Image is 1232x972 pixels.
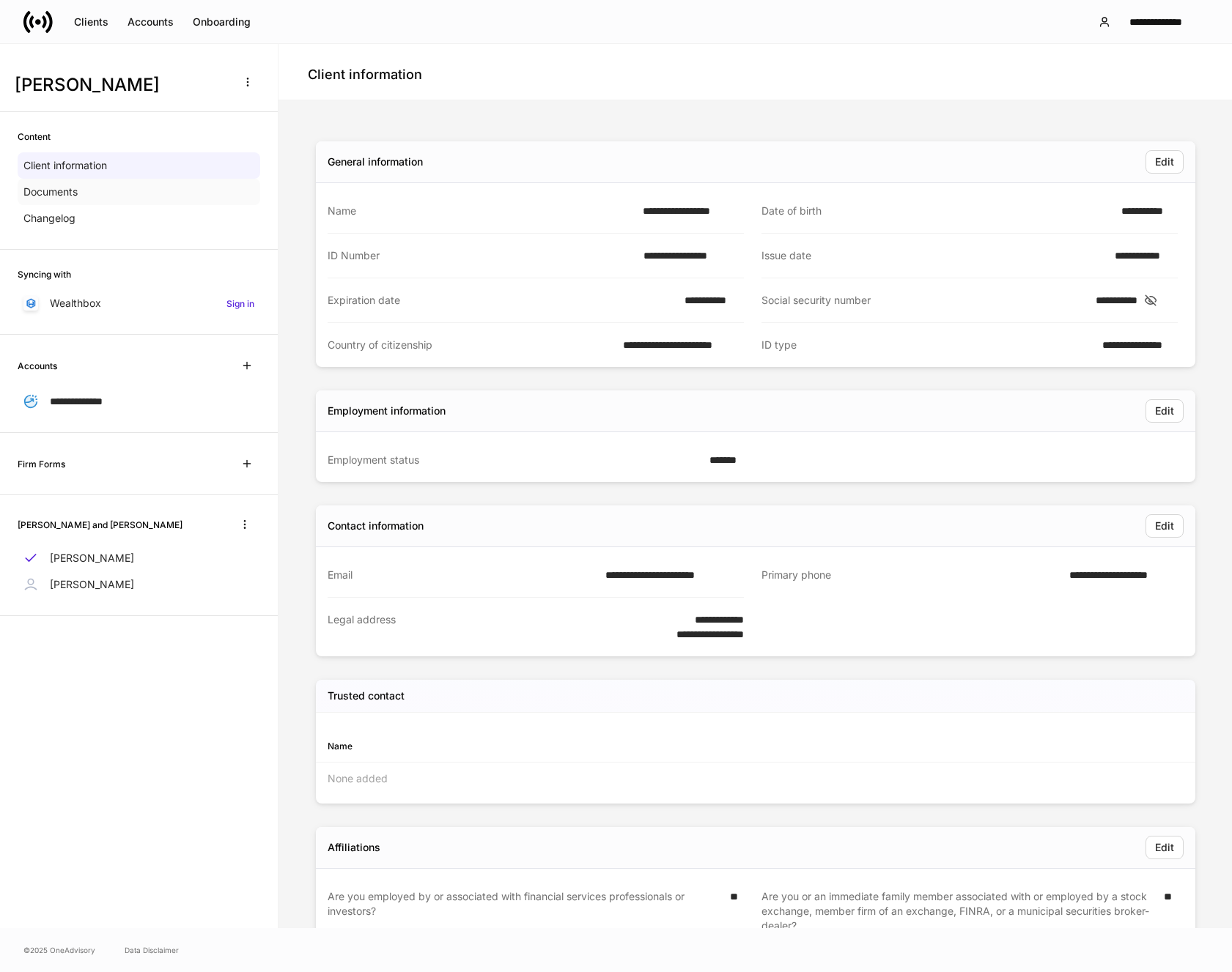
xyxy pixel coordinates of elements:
div: ID Number [328,248,635,263]
h3: [PERSON_NAME] [15,73,226,97]
div: Accounts [128,17,174,27]
div: Name [328,739,756,753]
h6: Accounts [18,359,57,373]
h6: Syncing with [18,267,71,281]
p: [PERSON_NAME] [50,551,134,565]
div: Are you employed by or associated with financial services professionals or investors? [328,889,721,932]
div: Edit [1155,521,1174,531]
div: General information [328,155,423,169]
a: Client information [18,152,260,179]
p: [PERSON_NAME] [50,577,134,592]
button: Edit [1146,150,1184,174]
p: Changelog [23,211,75,226]
a: [PERSON_NAME] [18,545,260,571]
div: Edit [1155,842,1174,853]
button: Accounts [118,10,183,34]
div: Employment information [328,404,446,418]
button: Clients [64,10,118,34]
div: None added [316,763,1195,795]
div: Clients [74,17,108,27]
button: Edit [1146,514,1184,538]
a: [PERSON_NAME] [18,571,260,598]
p: Wealthbox [50,296,101,311]
div: Name [328,204,634,218]
a: Changelog [18,205,260,231]
button: Onboarding [183,10,260,34]
div: Edit [1155,406,1174,416]
div: Expiration date [328,293,676,308]
div: Affiliations [328,840,380,855]
div: Date of birth [761,204,1113,218]
p: Documents [23,185,78,199]
div: Edit [1155,157,1174,167]
div: Legal address [328,612,643,642]
div: Email [328,568,597,582]
a: Data Disclaimer [125,944,179,956]
a: Documents [18,179,260,205]
div: Onboarding [193,17,251,27]
div: Country of citizenship [328,338,614,352]
button: Edit [1146,399,1184,423]
div: Employment status [328,453,701,467]
span: © 2025 OneAdvisory [23,944,95,956]
div: Are you or an immediate family member associated with or employed by a stock exchange, member fir... [761,889,1155,933]
h5: Trusted contact [328,689,405,703]
div: Social security number [761,293,1087,308]
div: Primary phone [761,568,1061,583]
h6: Content [18,130,51,144]
h6: [PERSON_NAME] and [PERSON_NAME] [18,518,182,532]
div: Contact information [328,519,424,533]
h6: Sign in [226,297,254,311]
button: Edit [1146,836,1184,859]
div: ID type [761,338,1094,352]
h4: Client information [308,66,422,84]
a: WealthboxSign in [18,290,260,316]
div: Issue date [761,248,1106,263]
h6: Firm Forms [18,457,65,471]
p: Client information [23,158,107,173]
